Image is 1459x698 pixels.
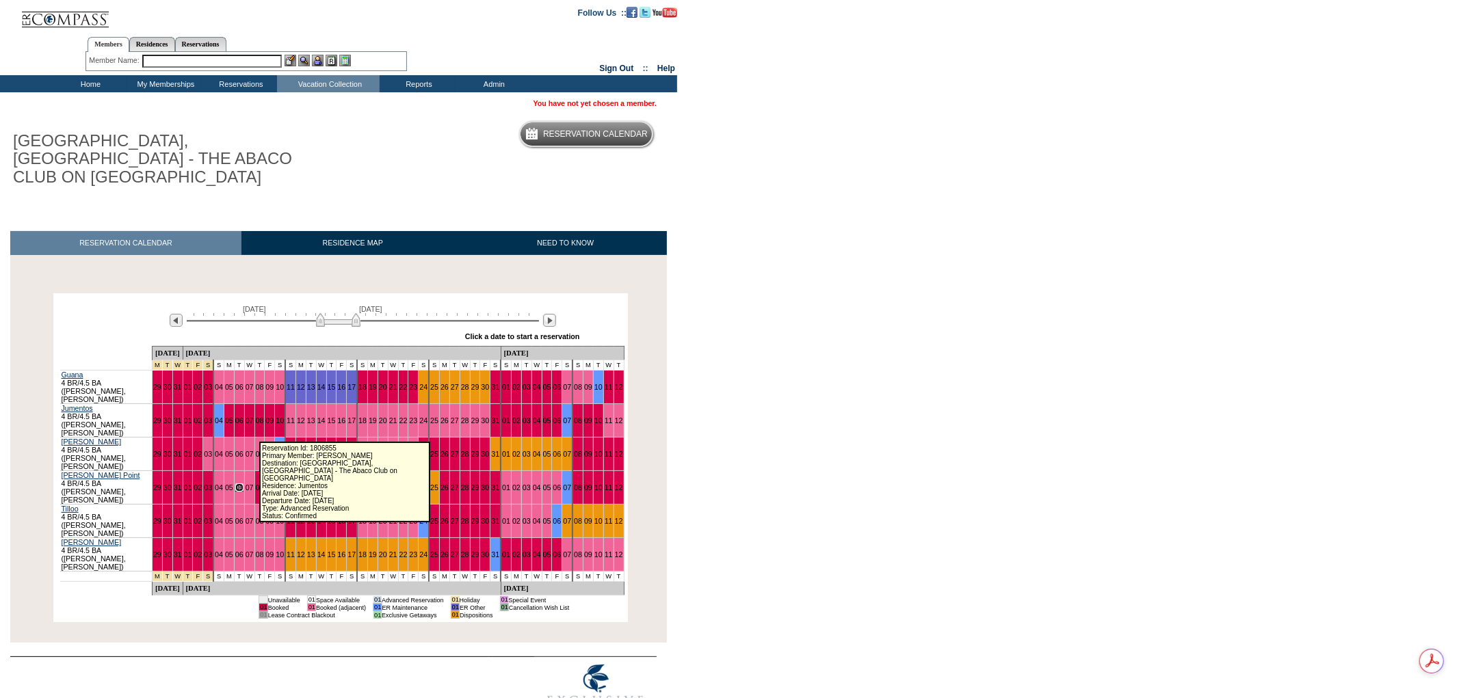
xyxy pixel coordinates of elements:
a: 25 [430,550,438,559]
a: 09 [265,416,274,425]
a: Sign Out [599,64,633,73]
a: 18 [358,416,367,425]
a: 22 [399,416,408,425]
td: M [296,360,306,371]
a: 17 [347,416,356,425]
a: 01 [184,416,192,425]
a: 10 [276,550,284,559]
a: 08 [574,450,582,458]
a: 12 [615,383,623,391]
a: 05 [225,550,233,559]
td: New Year's [162,360,172,371]
a: 01 [184,450,192,458]
a: 07 [246,550,254,559]
a: 30 [481,483,489,492]
img: Previous [170,314,183,327]
a: 26 [441,450,449,458]
a: 05 [543,383,551,391]
a: 29 [471,550,479,559]
a: 28 [461,517,469,525]
a: 30 [163,483,172,492]
a: 14 [317,416,326,425]
a: 30 [163,416,172,425]
span: :: [643,64,648,73]
a: Subscribe to our YouTube Channel [653,8,677,16]
a: [PERSON_NAME] Point [62,471,140,479]
td: New Year's [183,360,193,371]
span: [DATE] [359,305,382,313]
a: 01 [502,517,510,525]
a: 29 [153,550,161,559]
a: 28 [461,483,469,492]
a: 08 [256,416,264,425]
a: 20 [379,383,387,391]
a: 10 [276,416,284,425]
img: Next [543,314,556,327]
a: 09 [584,483,592,492]
a: 09 [265,383,274,391]
a: 31 [174,416,182,425]
a: 15 [328,383,336,391]
a: 02 [194,517,202,525]
a: 29 [471,416,479,425]
a: 07 [246,450,254,458]
a: 04 [215,450,223,458]
a: 03 [204,450,212,458]
a: 26 [441,517,449,525]
img: Subscribe to our YouTube Channel [653,8,677,18]
a: 20 [379,416,387,425]
td: T [326,360,337,371]
a: RESERVATION CALENDAR [10,231,241,255]
td: T [254,360,265,371]
a: 30 [163,550,172,559]
a: 25 [430,450,438,458]
a: 03 [204,483,212,492]
img: Reservations [326,55,337,66]
td: Follow Us :: [578,7,627,18]
a: 23 [409,550,417,559]
a: 14 [317,383,326,391]
a: 09 [584,416,592,425]
a: 03 [523,450,531,458]
a: 08 [574,550,582,559]
a: 27 [451,483,459,492]
a: 08 [256,483,264,492]
a: 05 [225,450,233,458]
a: 02 [512,517,521,525]
a: 04 [533,416,541,425]
a: 11 [605,450,613,458]
a: 13 [307,383,315,391]
a: Guana [62,371,83,379]
span: You have not yet chosen a member. [534,99,657,107]
img: Become our fan on Facebook [627,7,638,18]
a: 25 [430,483,438,492]
a: 02 [512,416,521,425]
a: 30 [163,383,172,391]
a: 08 [574,383,582,391]
a: 07 [563,550,571,559]
a: 19 [369,383,377,391]
a: 15 [328,550,336,559]
a: 06 [235,483,244,492]
a: 31 [174,450,182,458]
a: 03 [204,550,212,559]
a: 27 [451,383,459,391]
a: 01 [502,450,510,458]
a: 03 [523,383,531,391]
a: 12 [615,483,623,492]
a: 07 [563,483,571,492]
a: 28 [461,450,469,458]
a: 01 [184,517,192,525]
a: 12 [297,416,305,425]
a: Tilloo [62,505,79,513]
a: 13 [307,550,315,559]
a: 30 [481,550,489,559]
a: 27 [451,550,459,559]
a: Follow us on Twitter [640,8,650,16]
a: 03 [204,517,212,525]
a: 29 [471,483,479,492]
td: Reports [380,75,455,92]
a: 06 [553,483,561,492]
td: [DATE] [183,347,501,360]
a: 10 [594,517,603,525]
